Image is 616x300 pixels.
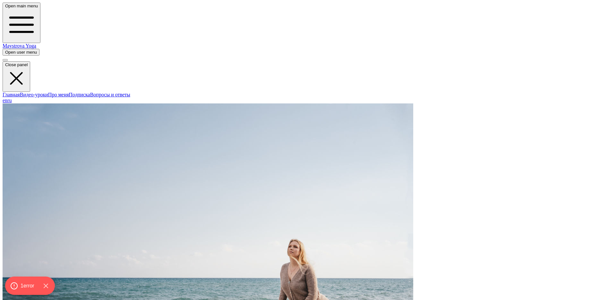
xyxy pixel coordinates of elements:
[48,92,69,97] a: Про меня
[90,92,130,97] a: Вопросы и ответы
[7,98,12,103] a: ru
[5,50,37,55] span: Open user menu
[3,98,7,103] a: en
[69,92,90,97] a: Подписка
[3,49,39,56] button: Open user menu
[20,92,48,97] a: Видео-уроки
[5,62,28,67] span: Close panel
[3,61,30,92] button: Close panel
[3,3,40,43] button: Open main menu
[3,43,36,49] a: Maystrova Yoga
[3,92,20,97] a: Главная
[5,4,38,8] span: Open main menu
